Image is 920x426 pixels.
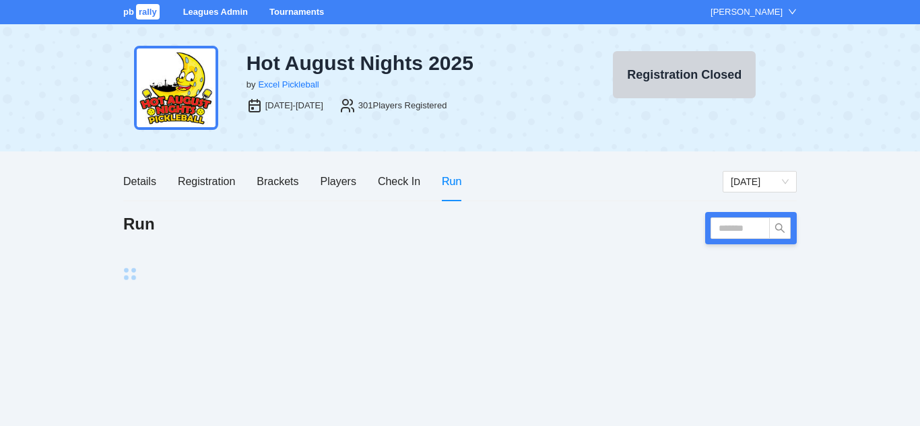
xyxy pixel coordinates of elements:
[731,172,789,192] span: Sunday
[613,51,756,98] button: Registration Closed
[134,46,218,130] img: hot-aug.png
[257,173,298,190] div: Brackets
[123,213,155,235] h1: Run
[442,173,461,190] div: Run
[123,7,162,17] a: pbrally
[269,7,324,17] a: Tournaments
[321,173,356,190] div: Players
[378,173,420,190] div: Check In
[123,7,134,17] span: pb
[769,217,791,239] button: search
[183,7,248,17] a: Leagues Admin
[788,7,797,16] span: down
[136,4,160,20] span: rally
[247,78,256,92] div: by
[123,173,156,190] div: Details
[265,99,323,112] div: [DATE]-[DATE]
[247,51,562,75] div: Hot August Nights 2025
[711,5,783,19] div: [PERSON_NAME]
[258,79,319,90] a: Excel Pickleball
[770,223,790,234] span: search
[358,99,447,112] div: 301 Players Registered
[178,173,235,190] div: Registration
